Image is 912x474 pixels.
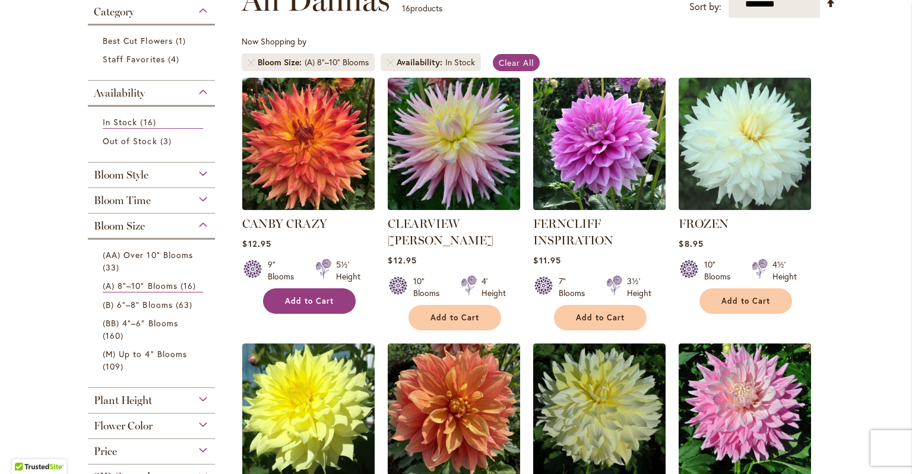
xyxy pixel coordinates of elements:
span: Add to Cart [285,296,334,306]
span: Plant Height [94,394,152,407]
a: (BB) 4"–6" Blooms 160 [103,317,203,342]
span: 63 [176,298,195,311]
span: Bloom Size [94,219,145,233]
img: Ferncliff Inspiration [533,78,666,210]
a: (M) Up to 4" Blooms 109 [103,348,203,373]
a: Staff Favorites [103,53,203,65]
a: FROZEN [679,217,729,231]
a: (AA) Over 10" Blooms 33 [103,249,203,273]
span: 1 [176,34,189,47]
iframe: Launch Accessibility Center [9,432,42,465]
span: 109 [103,360,126,373]
img: Frozen [679,78,811,210]
span: $11.95 [533,255,560,266]
a: (B) 6"–8" Blooms 63 [103,298,203,311]
div: 10" Blooms [413,275,446,299]
span: 3 [160,135,175,147]
span: Bloom Style [94,168,148,182]
div: (A) 8"–10" Blooms [305,56,369,68]
span: (A) 8"–10" Blooms [103,280,178,291]
span: 16 [180,279,199,292]
a: CLEARVIEW [PERSON_NAME] [388,217,493,247]
span: $8.95 [679,238,703,249]
span: Flower Color [94,419,153,432]
div: 4' Height [482,275,506,299]
span: 4 [168,53,182,65]
span: Staff Favorites [103,53,165,65]
span: Availability [397,56,445,68]
span: $12.95 [242,238,271,249]
span: $12.95 [388,255,416,266]
span: Bloom Time [94,194,151,207]
a: Clearview Jonas [388,201,520,212]
span: 33 [103,261,122,273]
span: (M) Up to 4" Blooms [103,348,187,360]
button: Add to Cart [699,288,792,314]
img: Canby Crazy [242,78,375,210]
span: Category [94,5,134,18]
a: Remove Bloom Size (A) 8"–10" Blooms [248,59,255,66]
span: In Stock [103,116,137,128]
span: Add to Cart [721,296,770,306]
button: Add to Cart [408,305,501,330]
span: Availability [94,87,145,100]
div: 7" Blooms [559,275,592,299]
div: 10" Blooms [704,259,737,282]
span: (B) 6"–8" Blooms [103,299,173,310]
span: Out of Stock [103,135,157,147]
a: Canby Crazy [242,201,375,212]
div: In Stock [445,56,475,68]
div: 9" Blooms [268,259,301,282]
span: 16 [140,116,159,128]
span: (BB) 4"–6" Blooms [103,317,178,329]
button: Add to Cart [554,305,647,330]
a: Best Cut Flowers [103,34,203,47]
span: Add to Cart [430,313,479,323]
span: Add to Cart [576,313,625,323]
span: Now Shopping by [242,36,306,47]
a: FERNCLIFF INSPIRATION [533,217,613,247]
span: Best Cut Flowers [103,35,173,46]
div: 5½' Height [336,259,360,282]
span: Clear All [499,57,534,68]
span: Price [94,445,117,458]
a: Clear All [493,54,540,71]
span: 160 [103,329,126,342]
a: Out of Stock 3 [103,135,203,147]
span: 16 [402,2,410,14]
a: CANBY CRAZY [242,217,327,231]
span: Bloom Size [258,56,305,68]
a: Remove Availability In Stock [387,59,394,66]
img: Clearview Jonas [388,78,520,210]
a: In Stock 16 [103,116,203,129]
div: 4½' Height [772,259,797,282]
a: (A) 8"–10" Blooms 16 [103,279,203,292]
button: Add to Cart [263,288,356,314]
a: Frozen [679,201,811,212]
span: (AA) Over 10" Blooms [103,249,193,260]
a: Ferncliff Inspiration [533,201,666,212]
div: 3½' Height [627,275,651,299]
